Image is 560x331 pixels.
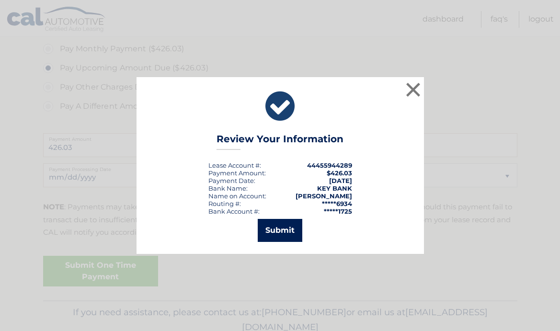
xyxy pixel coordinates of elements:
strong: [PERSON_NAME] [296,192,352,200]
span: $426.03 [327,169,352,177]
strong: 44455944289 [307,161,352,169]
div: Bank Name: [208,184,248,192]
div: Payment Amount: [208,169,266,177]
div: : [208,177,255,184]
strong: KEY BANK [317,184,352,192]
button: × [404,80,423,99]
div: Bank Account #: [208,207,260,215]
span: Payment Date [208,177,254,184]
h3: Review Your Information [217,133,343,150]
button: Submit [258,219,302,242]
div: Lease Account #: [208,161,261,169]
span: [DATE] [329,177,352,184]
div: Routing #: [208,200,241,207]
div: Name on Account: [208,192,266,200]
